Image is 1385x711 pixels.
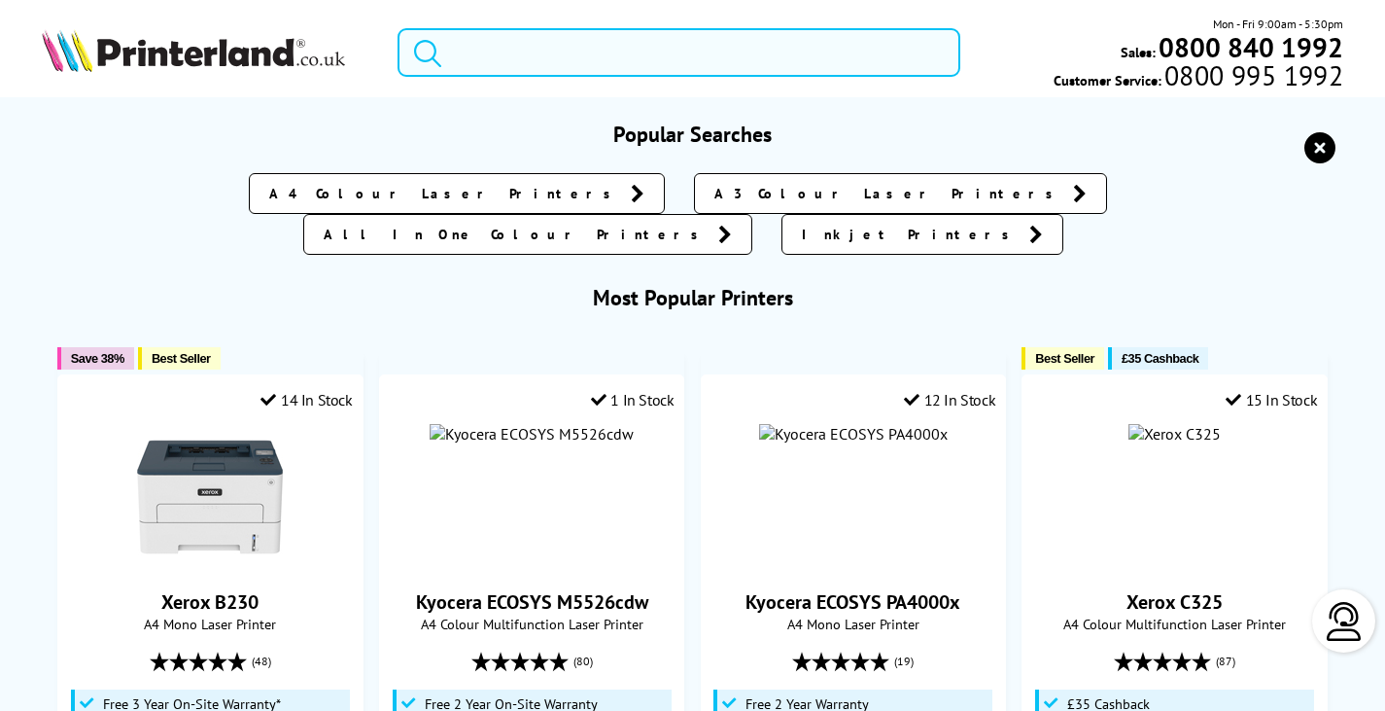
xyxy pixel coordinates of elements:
span: A4 Mono Laser Printer [68,615,353,633]
span: Save 38% [71,351,124,366]
span: Best Seller [1035,351,1094,366]
a: Xerox C325 [1126,589,1223,615]
img: user-headset-light.svg [1325,602,1364,641]
span: Best Seller [152,351,211,366]
span: Sales: [1121,43,1156,61]
a: Printerland Logo [42,29,373,76]
span: (19) [894,643,914,680]
button: £35 Cashback [1108,347,1208,370]
span: A3 Colour Laser Printers [714,184,1063,203]
span: £35 Cashback [1122,351,1198,366]
b: 0800 840 1992 [1159,29,1343,65]
a: All In One Colour Printers [303,214,752,255]
div: 1 In Stock [591,390,675,409]
div: 15 In Stock [1226,390,1317,409]
div: 12 In Stock [904,390,995,409]
a: Inkjet Printers [781,214,1063,255]
span: A4 Mono Laser Printer [711,615,996,633]
img: Xerox C325 [1128,424,1221,444]
a: A4 Colour Laser Printers [249,173,665,214]
div: 14 In Stock [260,390,352,409]
a: A3 Colour Laser Printers [694,173,1107,214]
h3: Most Popular Printers [42,284,1344,311]
button: Best Seller [138,347,221,370]
input: Se [398,28,960,77]
span: A4 Colour Multifunction Laser Printer [390,615,675,633]
img: Printerland Logo [42,29,345,72]
button: Best Seller [1021,347,1104,370]
img: Kyocera ECOSYS M5526cdw [430,424,634,444]
a: 0800 840 1992 [1156,38,1343,56]
span: Mon - Fri 9:00am - 5:30pm [1213,15,1343,33]
img: Kyocera ECOSYS PA4000x [759,424,948,444]
a: Xerox B230 [137,554,283,574]
a: Kyocera ECOSYS PA4000x [745,589,960,615]
span: All In One Colour Printers [324,225,709,244]
span: 0800 995 1992 [1161,66,1343,85]
span: Customer Service: [1054,66,1343,89]
span: (80) [573,643,593,680]
span: (48) [252,643,271,680]
h3: Popular Searches [42,121,1344,148]
a: Xerox B230 [161,589,259,615]
span: A4 Colour Laser Printers [269,184,621,203]
img: Xerox B230 [137,424,283,570]
a: Kyocera ECOSYS M5526cdw [416,589,648,615]
span: A4 Colour Multifunction Laser Printer [1032,615,1317,633]
span: (87) [1216,643,1235,680]
button: Save 38% [57,347,134,370]
span: Inkjet Printers [802,225,1020,244]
